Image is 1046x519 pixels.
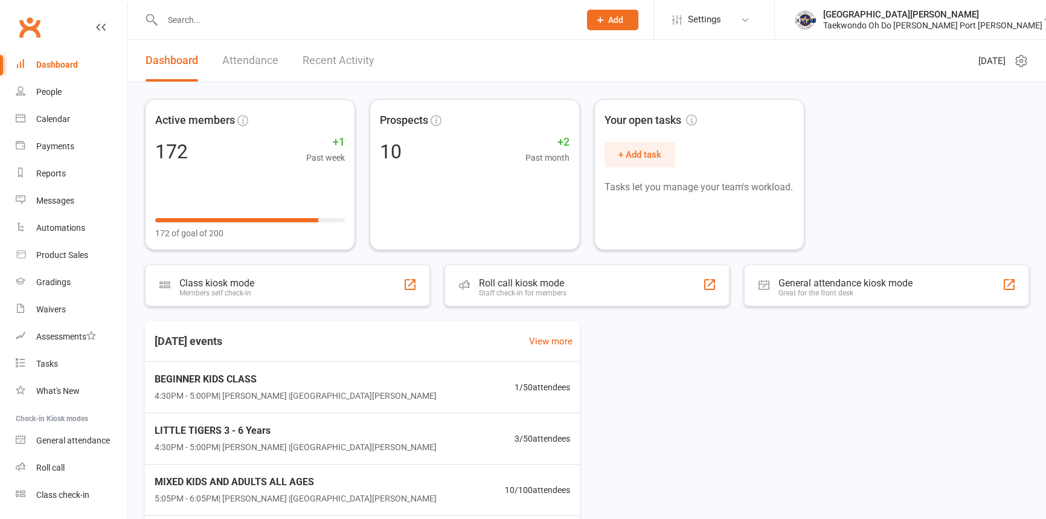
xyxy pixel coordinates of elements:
[36,277,71,287] div: Gradings
[605,142,675,167] button: + Add task
[978,54,1006,68] span: [DATE]
[155,372,437,387] span: BEGINNER KIDS CLASS
[155,227,223,240] span: 172 of goal of 200
[525,151,570,164] span: Past month
[16,482,127,509] a: Class kiosk mode
[380,112,428,129] span: Prospects
[16,427,127,454] a: General attendance kiosk mode
[529,334,573,349] a: View more
[778,289,913,297] div: Great for the front desk
[16,79,127,106] a: People
[155,474,437,490] span: MIXED KIDS AND ADULTS ALL AGES
[515,381,570,394] span: 1 / 50 attendees
[16,160,127,187] a: Reports
[525,134,570,151] span: +2
[823,20,1042,31] div: Taekwondo Oh Do [PERSON_NAME] Port [PERSON_NAME]
[222,40,278,82] a: Attendance
[179,289,254,297] div: Members self check-in
[36,223,85,233] div: Automations
[36,196,74,205] div: Messages
[146,40,198,82] a: Dashboard
[36,463,65,472] div: Roll call
[303,40,374,82] a: Recent Activity
[380,142,402,161] div: 10
[155,389,437,402] span: 4:30PM - 5:00PM | [PERSON_NAME] | [GEOGRAPHIC_DATA][PERSON_NAME]
[16,350,127,378] a: Tasks
[16,214,127,242] a: Automations
[306,134,345,151] span: +1
[587,10,638,30] button: Add
[36,169,66,178] div: Reports
[179,277,254,289] div: Class kiosk mode
[306,151,345,164] span: Past week
[36,359,58,369] div: Tasks
[159,11,571,28] input: Search...
[155,112,235,129] span: Active members
[36,332,96,341] div: Assessments
[36,386,80,396] div: What's New
[16,296,127,323] a: Waivers
[778,277,913,289] div: General attendance kiosk mode
[16,269,127,296] a: Gradings
[36,141,74,151] div: Payments
[505,483,570,497] span: 10 / 100 attendees
[36,436,110,445] div: General attendance
[16,242,127,269] a: Product Sales
[155,440,437,454] span: 4:30PM - 5:00PM | [PERSON_NAME] | [GEOGRAPHIC_DATA][PERSON_NAME]
[36,490,89,500] div: Class check-in
[608,15,623,25] span: Add
[605,179,794,195] p: Tasks let you manage your team's workload.
[479,289,566,297] div: Staff check-in for members
[14,12,45,42] a: Clubworx
[793,8,817,32] img: thumb_image1517475016.png
[155,142,188,161] div: 172
[515,432,570,445] span: 3 / 50 attendees
[479,277,566,289] div: Roll call kiosk mode
[36,250,88,260] div: Product Sales
[16,454,127,482] a: Roll call
[16,51,127,79] a: Dashboard
[605,112,697,129] span: Your open tasks
[155,423,437,439] span: LITTLE TIGERS 3 - 6 Years
[155,492,437,505] span: 5:05PM - 6:05PM | [PERSON_NAME] | [GEOGRAPHIC_DATA][PERSON_NAME]
[36,114,70,124] div: Calendar
[36,305,66,314] div: Waivers
[16,323,127,350] a: Assessments
[16,133,127,160] a: Payments
[36,60,78,69] div: Dashboard
[688,6,721,33] span: Settings
[36,87,62,97] div: People
[16,187,127,214] a: Messages
[823,9,1042,20] div: [GEOGRAPHIC_DATA][PERSON_NAME]
[16,106,127,133] a: Calendar
[145,330,232,352] h3: [DATE] events
[16,378,127,405] a: What's New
